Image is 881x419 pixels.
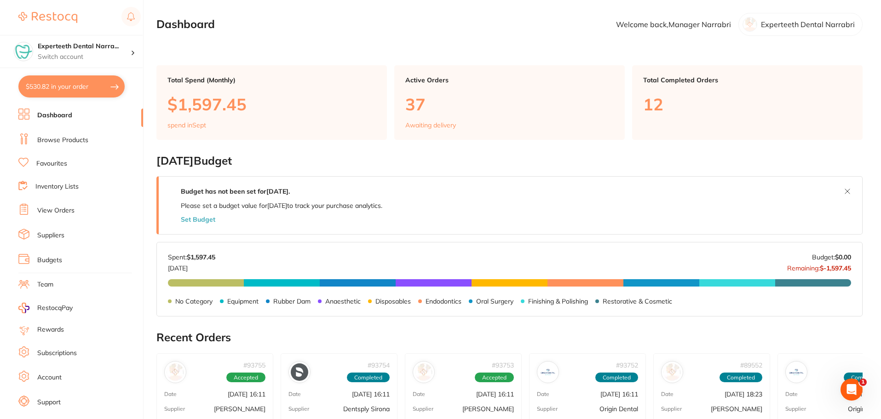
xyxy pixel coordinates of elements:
p: # 93755 [243,362,265,369]
img: Restocq Logo [18,12,77,23]
a: Team [37,280,53,289]
p: Please set a budget value for [DATE] to track your purchase analytics. [181,202,382,209]
a: Suppliers [37,231,64,240]
strong: $-1,597.45 [820,264,851,272]
span: 1 [859,379,867,386]
p: Finishing & Polishing [528,298,588,305]
p: Supplier [413,406,433,412]
h2: Dashboard [156,18,215,31]
p: # 89552 [740,362,762,369]
p: No Category [175,298,213,305]
a: Restocq Logo [18,7,77,28]
span: RestocqPay [37,304,73,313]
a: Total Completed Orders12 [632,65,863,140]
a: Rewards [37,325,64,334]
p: Anaesthetic [325,298,361,305]
a: RestocqPay [18,303,73,313]
p: Spent: [168,253,215,261]
h2: [DATE] Budget [156,155,863,167]
p: Date [164,391,177,397]
p: Disposables [375,298,411,305]
p: Origin Dental [599,405,638,413]
p: Active Orders [405,76,614,84]
p: Date [661,391,674,397]
p: Dentsply Sirona [343,405,390,413]
p: Oral Surgery [476,298,513,305]
strong: $1,597.45 [187,253,215,261]
a: Inventory Lists [35,182,79,191]
p: Supplier [661,406,682,412]
iframe: Intercom live chat [841,379,863,401]
img: RestocqPay [18,303,29,313]
span: Completed [347,373,390,383]
p: Date [785,391,798,397]
p: 37 [405,95,614,114]
span: Completed [595,373,638,383]
img: Origin Dental [539,363,557,381]
p: 12 [643,95,852,114]
p: Date [288,391,301,397]
img: Experteeth Dental Narrabri [14,42,33,61]
a: Subscriptions [37,349,77,358]
p: [DATE] 18:23 [725,390,762,398]
p: Remaining: [787,261,851,272]
p: spend in Sept [167,121,206,129]
h4: Experteeth Dental Narrabri [38,42,131,51]
a: Support [37,398,61,407]
p: [DATE] 16:11 [600,390,638,398]
a: Account [37,373,62,382]
p: Total Spend (Monthly) [167,76,376,84]
p: Budget: [812,253,851,261]
img: Origin Dental [788,363,805,381]
strong: $0.00 [835,253,851,261]
a: Total Spend (Monthly)$1,597.45spend inSept [156,65,387,140]
p: [DATE] 16:11 [352,390,390,398]
p: [PERSON_NAME] [214,405,265,413]
p: Restorative & Cosmetic [603,298,672,305]
button: $530.82 in your order [18,75,125,98]
p: Date [413,391,425,397]
p: Supplier [785,406,806,412]
p: # 93752 [616,362,638,369]
p: Supplier [164,406,185,412]
p: [PERSON_NAME] [711,405,762,413]
a: Dashboard [37,111,72,120]
img: Adam Dental [167,363,184,381]
span: Accepted [226,373,265,383]
p: Switch account [38,52,131,62]
p: Welcome back, Manager Narrabri [616,20,731,29]
p: # 93754 [368,362,390,369]
h2: Recent Orders [156,331,863,344]
a: Budgets [37,256,62,265]
p: [DATE] 16:11 [476,390,514,398]
a: Active Orders37Awaiting delivery [394,65,625,140]
p: # 93753 [492,362,514,369]
span: Completed [720,373,762,383]
a: Favourites [36,159,67,168]
p: $1,597.45 [167,95,376,114]
p: Awaiting delivery [405,121,456,129]
img: Dentsply Sirona [291,363,308,381]
p: Rubber Dam [273,298,311,305]
a: View Orders [37,206,75,215]
p: Supplier [288,406,309,412]
p: [DATE] 16:11 [228,390,265,398]
p: Endodontics [426,298,461,305]
button: Set Budget [181,216,215,223]
span: Accepted [475,373,514,383]
img: Henry Schein Halas [415,363,432,381]
p: Equipment [227,298,259,305]
p: Supplier [537,406,558,412]
p: Experteeth Dental Narrabri [761,20,855,29]
img: Henry Schein Halas [663,363,681,381]
p: Date [537,391,549,397]
a: Browse Products [37,136,88,145]
strong: Budget has not been set for [DATE] . [181,187,290,195]
p: [DATE] [168,261,215,272]
p: [PERSON_NAME] [462,405,514,413]
p: Total Completed Orders [643,76,852,84]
